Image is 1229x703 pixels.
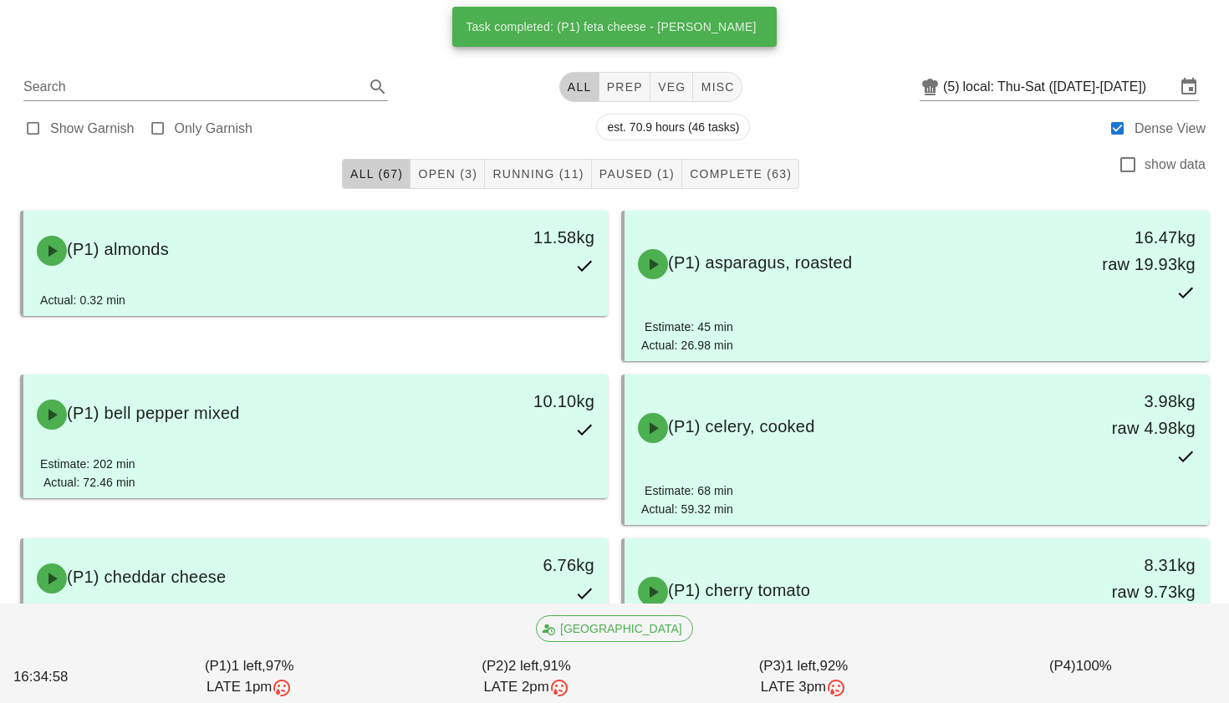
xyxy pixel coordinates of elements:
button: veg [650,72,694,102]
div: 8.31kg raw 9.73kg [1071,552,1196,605]
span: veg [657,80,686,94]
div: LATE 2pm [391,676,661,698]
label: show data [1145,156,1206,173]
span: Complete (63) [689,167,792,181]
div: Estimate: 68 min [641,481,733,500]
span: prep [606,80,643,94]
span: [GEOGRAPHIC_DATA] [547,616,682,641]
span: Paused (1) [599,167,675,181]
div: (P2) 91% [388,652,665,701]
div: Actual: 26.98 min [641,336,733,354]
span: est. 70.9 hours (46 tasks) [607,115,739,140]
button: All [559,72,599,102]
div: LATE 3pm [668,676,938,698]
div: (5) [943,79,963,95]
div: 3.98kg raw 4.98kg [1071,388,1196,441]
div: 11.58kg [470,224,594,251]
label: Dense View [1135,120,1206,137]
div: Actual: 59.32 min [641,500,733,518]
span: (P1) asparagus, roasted [668,253,852,272]
button: Paused (1) [592,159,682,189]
div: Actual: 0.32 min [40,291,125,309]
span: (P1) celery, cooked [668,417,815,436]
label: Show Garnish [50,120,135,137]
div: (P1) 97% [111,652,388,701]
div: Estimate: 202 min [40,455,135,473]
div: (P3) 92% [665,652,941,701]
button: Complete (63) [682,159,799,189]
button: Open (3) [411,159,485,189]
label: Only Garnish [175,120,252,137]
div: 10.10kg [470,388,594,415]
span: (P1) cheddar cheese [67,568,226,586]
span: All [567,80,592,94]
span: (P1) cherry tomato [668,581,810,599]
span: Running (11) [492,167,584,181]
span: 1 left, [785,658,819,674]
button: Running (11) [485,159,591,189]
span: Open (3) [417,167,477,181]
div: Actual: 72.46 min [40,473,135,492]
span: (P1) bell pepper mixed [67,404,240,422]
div: 16:34:58 [10,663,111,690]
div: 16.47kg raw 19.93kg [1071,224,1196,278]
button: All (67) [342,159,411,189]
div: Estimate: 45 min [641,318,733,336]
button: prep [599,72,650,102]
button: misc [693,72,742,102]
div: 6.76kg [470,552,594,578]
span: 1 left, [232,658,266,674]
span: 2 left, [508,658,543,674]
div: (P4) 100% [942,652,1219,701]
div: LATE 1pm [115,676,385,698]
span: All (67) [349,167,403,181]
span: (P1) almonds [67,240,169,258]
span: misc [700,80,734,94]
